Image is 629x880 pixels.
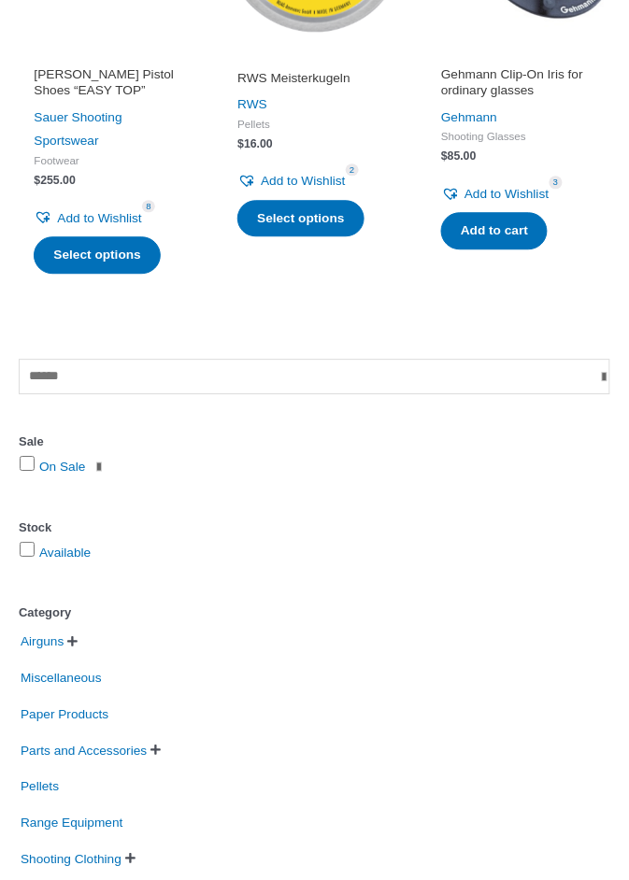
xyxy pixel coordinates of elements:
a: Shooting Clothing [19,852,123,866]
a: Add to Wishlist [237,170,345,193]
a: Gehmann [441,111,497,125]
span: Footwear [34,154,188,168]
iframe: Customer reviews powered by Trustpilot [34,45,188,67]
span: 8 [142,201,155,213]
a: RWS Meisterkugeln [237,71,392,94]
a: [PERSON_NAME] Pistol Shoes “EASY TOP” [34,67,188,106]
span: Paper Products [19,701,110,730]
a: Select options for “RWS Meisterkugeln” [237,201,364,238]
div: Sale [19,431,610,455]
input: On Sale [20,457,35,472]
a: Sauer Shooting Sportswear [34,111,122,149]
a: Add to Wishlist [34,207,141,231]
span: 3 [550,177,563,189]
span:  [125,853,136,865]
span: $ [237,138,244,151]
span: Add to Wishlist [465,188,549,202]
bdi: 16.00 [237,138,273,151]
span: Shooting Clothing [19,845,123,874]
span: Miscellaneous [19,664,104,693]
span:  [150,745,161,757]
a: Select options for “SAUER Pistol Shoes "EASY TOP"” [34,237,160,275]
a: RWS [237,98,267,112]
span: Pellets [237,118,392,132]
span: $ [441,150,448,163]
h2: RWS Meisterkugeln [237,71,392,88]
span: 2 [346,164,359,177]
a: Airguns [19,635,65,649]
span: Airguns [19,628,65,657]
span: Add to Wishlist [57,212,141,226]
a: Available [39,546,91,561]
a: Pellets [19,780,61,794]
input: Available [20,543,35,558]
h2: [PERSON_NAME] Pistol Shoes “EASY TOP” [34,67,188,101]
div: Category [19,602,610,626]
span: Parts and Accessories [19,737,149,766]
span:  [67,636,78,648]
h2: Gehmann Clip-On Iris for ordinary glasses [441,67,595,101]
a: Range Equipment [19,816,124,830]
span: Shooting Glasses [441,130,595,144]
bdi: 255.00 [34,175,75,188]
a: Paper Products [19,707,110,721]
div: Stock [19,517,610,541]
a: Add to cart: “Gehmann Clip-On Iris for ordinary glasses” [441,213,548,250]
a: Parts and Accessories [19,744,149,758]
a: On Sale [39,461,104,475]
span: Pellets [19,773,61,802]
span: Range Equipment [19,809,124,838]
iframe: Customer reviews powered by Trustpilot [237,45,392,67]
a: Gehmann Clip-On Iris for ordinary glasses [441,67,595,106]
span: Add to Wishlist [261,175,345,189]
bdi: 85.00 [441,150,477,163]
a: Add to Wishlist [441,183,549,206]
span: $ [34,175,40,188]
a: Miscellaneous [19,671,104,685]
iframe: Customer reviews powered by Trustpilot [441,45,595,67]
